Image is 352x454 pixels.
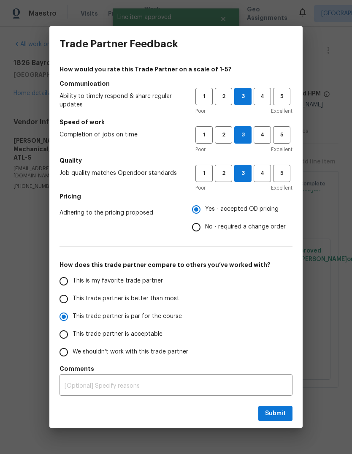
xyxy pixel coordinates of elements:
span: Poor [195,145,206,154]
button: 5 [273,88,290,105]
button: Submit [258,406,292,421]
h5: Quality [60,156,292,165]
span: 4 [255,92,270,101]
span: 3 [235,169,251,178]
h5: How does this trade partner compare to others you’ve worked with? [60,261,292,269]
button: 2 [215,126,232,144]
span: 5 [274,130,290,140]
h5: Communication [60,79,292,88]
h5: Speed of work [60,118,292,126]
button: 4 [254,126,271,144]
button: 4 [254,165,271,182]
span: Job quality matches Opendoor standards [60,169,182,177]
span: 2 [216,169,231,178]
h5: Comments [60,364,292,373]
button: 2 [215,165,232,182]
span: 1 [196,130,212,140]
span: Poor [195,184,206,192]
span: Excellent [271,107,292,115]
span: This trade partner is par for the course [73,312,182,321]
span: Excellent [271,184,292,192]
span: Ability to timely respond & share regular updates [60,92,182,109]
button: 3 [234,126,252,144]
button: 1 [195,126,213,144]
span: This trade partner is better than most [73,294,179,303]
span: Completion of jobs on time [60,130,182,139]
span: This trade partner is acceptable [73,330,162,339]
span: Excellent [271,145,292,154]
button: 1 [195,165,213,182]
button: 3 [234,88,252,105]
span: Poor [195,107,206,115]
button: 4 [254,88,271,105]
h4: How would you rate this Trade Partner on a scale of 1-5? [60,65,292,73]
button: 1 [195,88,213,105]
span: No - required a change order [205,223,286,231]
button: 5 [273,165,290,182]
span: 1 [196,169,212,178]
h5: Pricing [60,192,292,201]
span: 3 [235,130,251,140]
span: Adhering to the pricing proposed [60,209,179,217]
div: How does this trade partner compare to others you’ve worked with? [60,272,292,361]
span: Yes - accepted OD pricing [205,205,279,214]
button: 3 [234,165,252,182]
span: 1 [196,92,212,101]
div: Pricing [192,201,292,236]
span: We shouldn't work with this trade partner [73,348,188,356]
span: Submit [265,408,286,419]
span: 2 [216,92,231,101]
span: This is my favorite trade partner [73,277,163,285]
h3: Trade Partner Feedback [60,38,178,50]
span: 2 [216,130,231,140]
button: 5 [273,126,290,144]
button: 2 [215,88,232,105]
span: 5 [274,169,290,178]
span: 4 [255,130,270,140]
span: 5 [274,92,290,101]
span: 3 [235,92,251,101]
span: 4 [255,169,270,178]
